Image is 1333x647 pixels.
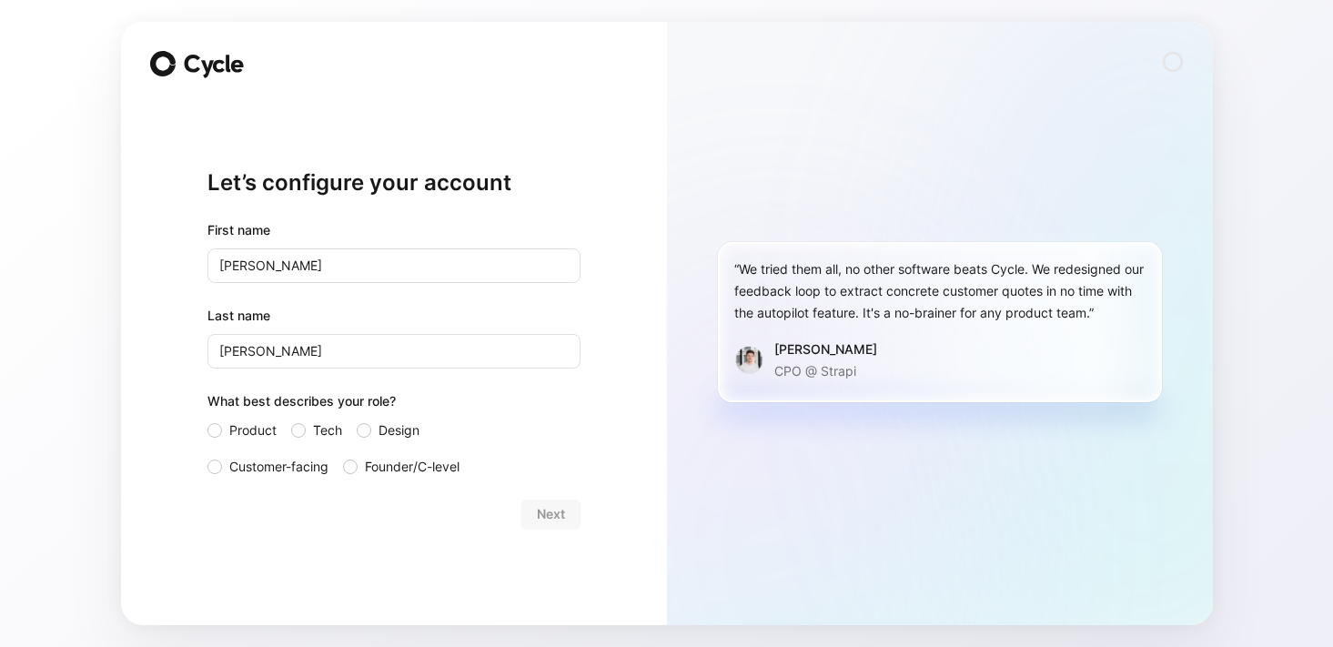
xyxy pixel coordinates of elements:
span: Founder/C-level [365,456,459,478]
label: Last name [207,305,581,327]
h1: Let’s configure your account [207,168,581,197]
input: John [207,248,581,283]
div: “We tried them all, no other software beats Cycle. We redesigned our feedback loop to extract con... [734,258,1146,324]
span: Product [229,420,277,441]
div: What best describes your role? [207,390,581,420]
span: Design [379,420,419,441]
input: Doe [207,334,581,369]
div: First name [207,219,581,241]
span: Customer-facing [229,456,328,478]
span: Tech [313,420,342,441]
div: [PERSON_NAME] [774,339,877,360]
p: CPO @ Strapi [774,360,877,382]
